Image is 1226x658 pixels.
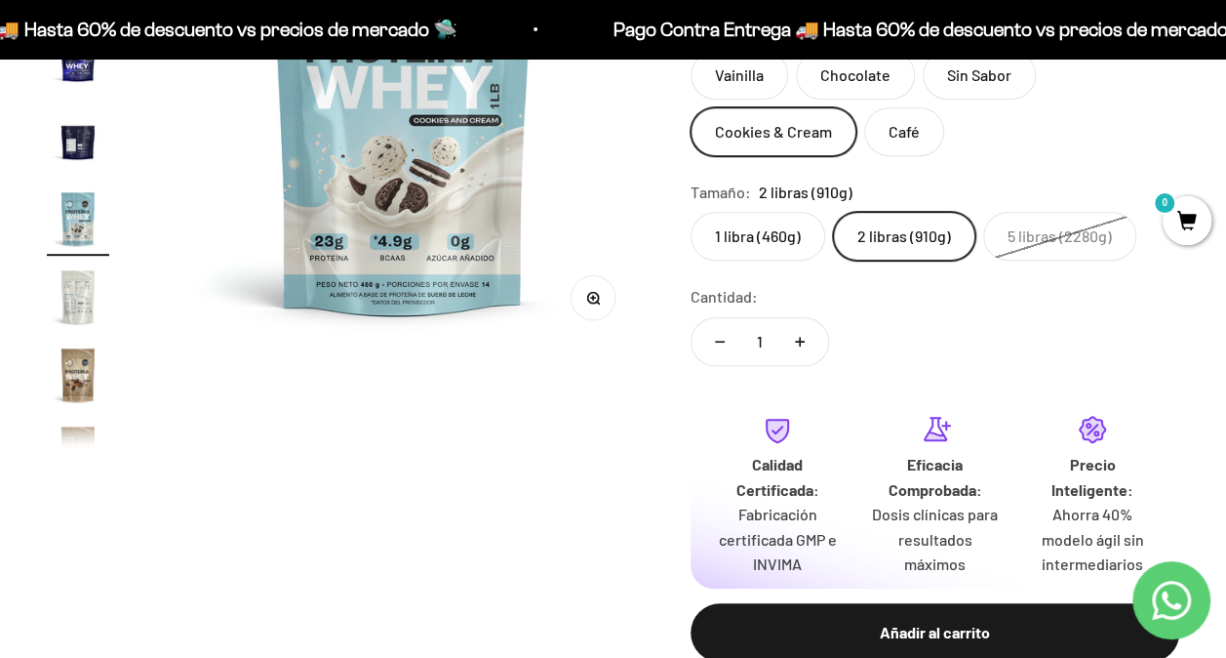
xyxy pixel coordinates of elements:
p: Dosis clínicas para resultados máximos [872,502,999,577]
button: Ir al artículo 16 [47,344,109,412]
strong: Eficacia Comprobada: [889,455,982,499]
p: Ahorra 40% modelo ágil sin intermediarios [1029,502,1156,577]
label: Cantidad: [691,284,758,309]
button: Ir al artículo 12 [47,31,109,100]
mark: 0 [1153,191,1176,215]
img: Proteína Whey [47,187,109,250]
img: Proteína Whey [47,344,109,406]
button: Aumentar cantidad [771,318,828,365]
legend: Tamaño: [691,180,751,205]
img: Proteína Whey [47,109,109,172]
button: Reducir cantidad [692,318,748,365]
p: Fabricación certificada GMP e INVIMA [714,502,841,577]
a: 0 [1163,212,1211,233]
strong: Precio Inteligente: [1051,455,1133,499]
button: Ir al artículo 13 [47,109,109,178]
span: 2 libras (910g) [759,180,852,205]
button: Ir al artículo 14 [47,187,109,256]
img: Proteína Whey [47,422,109,484]
img: Proteína Whey [47,266,109,328]
strong: Calidad Certificada: [735,455,818,499]
div: Añadir al carrito [730,620,1140,645]
button: Ir al artículo 17 [47,422,109,490]
button: Ir al artículo 15 [47,266,109,334]
img: Proteína Whey [47,31,109,94]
